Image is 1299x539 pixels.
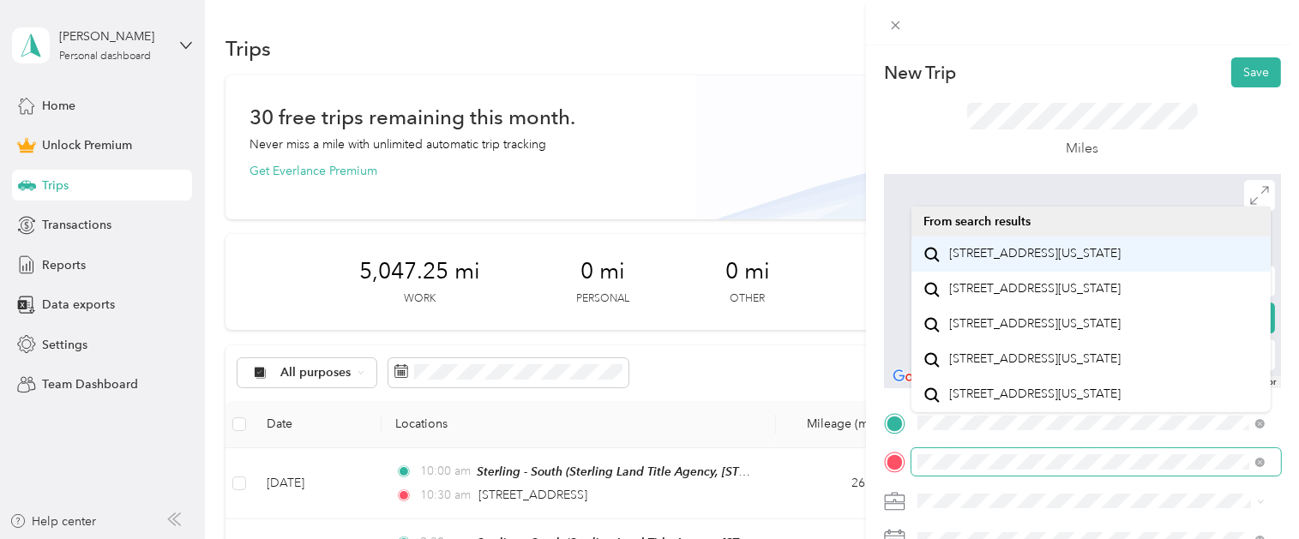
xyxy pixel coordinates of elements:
p: Miles [1067,138,1099,159]
span: [STREET_ADDRESS][US_STATE] [950,281,1122,296]
span: [STREET_ADDRESS][US_STATE] [950,316,1122,332]
span: [STREET_ADDRESS][US_STATE] [950,246,1122,261]
p: New Trip [884,61,956,85]
span: [STREET_ADDRESS][US_STATE] [950,386,1122,402]
img: Google [888,366,945,388]
iframe: Everlance-gr Chat Button Frame [1203,443,1299,539]
span: From search results [923,214,1031,229]
button: Save [1231,57,1281,87]
a: Open this area in Google Maps (opens a new window) [888,366,945,388]
span: [STREET_ADDRESS][US_STATE] [950,351,1122,367]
